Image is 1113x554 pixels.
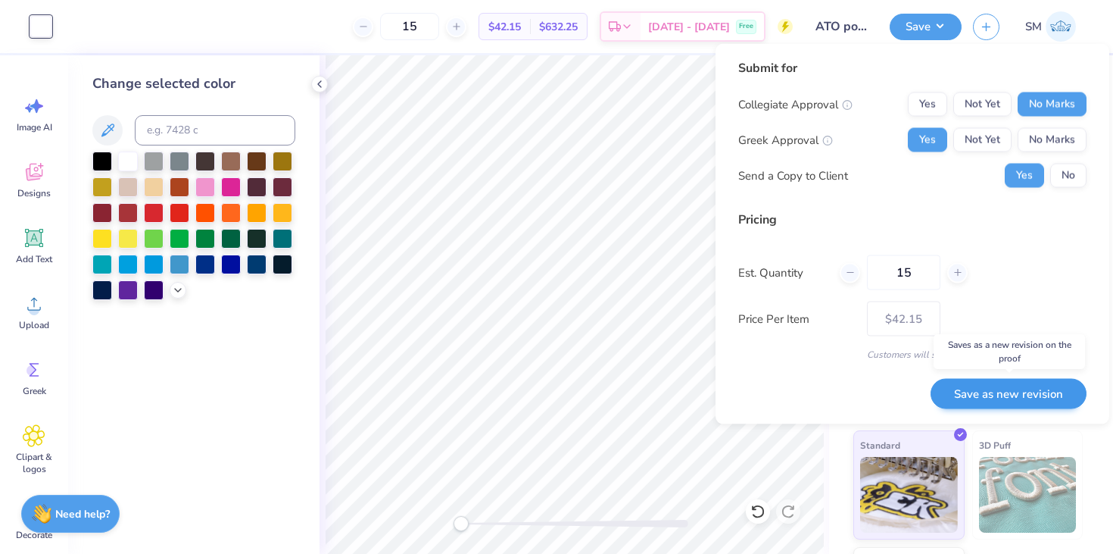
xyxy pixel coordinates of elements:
[738,167,848,184] div: Send a Copy to Client
[488,19,521,35] span: $42.15
[1018,92,1086,117] button: No Marks
[16,253,52,265] span: Add Text
[738,95,853,113] div: Collegiate Approval
[738,131,833,149] div: Greek Approval
[1018,128,1086,152] button: No Marks
[1025,18,1042,36] span: SM
[739,21,753,32] span: Free
[867,255,940,290] input: – –
[17,187,51,199] span: Designs
[19,319,49,331] span: Upload
[380,13,439,40] input: – –
[860,457,958,533] img: Standard
[738,59,1086,77] div: Submit for
[16,529,52,541] span: Decorate
[539,19,578,35] span: $632.25
[1050,164,1086,188] button: No
[860,437,900,453] span: Standard
[1018,11,1083,42] a: SM
[135,115,295,146] input: e.g. 7428 c
[804,11,878,42] input: Untitled Design
[979,457,1077,533] img: 3D Puff
[648,19,730,35] span: [DATE] - [DATE]
[738,211,1086,229] div: Pricing
[908,128,947,152] button: Yes
[953,128,1012,152] button: Not Yet
[934,334,1085,369] div: Saves as a new revision on the proof
[890,14,962,40] button: Save
[1005,164,1044,188] button: Yes
[738,264,828,281] label: Est. Quantity
[908,92,947,117] button: Yes
[738,348,1086,362] div: Customers will see this price on HQ.
[454,516,469,531] div: Accessibility label
[738,310,856,327] label: Price Per Item
[55,507,110,521] strong: Need help?
[1046,11,1076,42] img: Savannah Martin
[92,74,295,94] div: Change selected color
[9,451,59,475] span: Clipart & logos
[17,121,52,133] span: Image AI
[979,437,1011,453] span: 3D Puff
[23,385,46,397] span: Greek
[953,92,1012,117] button: Not Yet
[931,378,1086,409] button: Save as new revision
